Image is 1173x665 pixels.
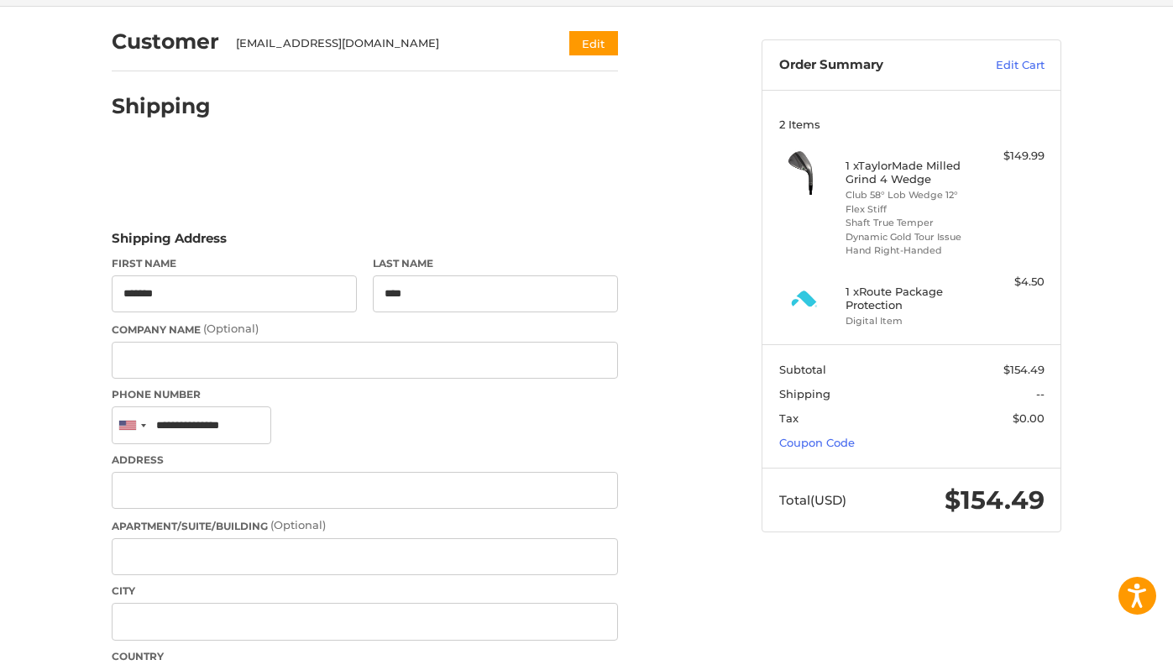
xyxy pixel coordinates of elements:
label: City [112,584,618,599]
label: Country [112,649,618,664]
div: United States: +1 [113,407,151,443]
label: Company Name [112,321,618,338]
h4: 1 x Route Package Protection [846,285,974,312]
span: Tax [779,411,799,425]
label: First Name [112,256,357,271]
span: -- [1036,387,1045,401]
div: $4.50 [978,274,1045,291]
h3: Order Summary [779,57,960,74]
legend: Shipping Address [112,229,227,256]
a: Edit Cart [960,57,1045,74]
h2: Shipping [112,93,211,119]
button: Edit [569,31,618,55]
span: Subtotal [779,363,826,376]
label: Apartment/Suite/Building [112,517,618,534]
li: Club 58° Lob Wedge 12° [846,188,974,202]
span: Shipping [779,387,830,401]
li: Digital Item [846,314,974,328]
label: Phone Number [112,387,618,402]
li: Hand Right-Handed [846,243,974,258]
span: $0.00 [1013,411,1045,425]
h4: 1 x TaylorMade Milled Grind 4 Wedge [846,159,974,186]
li: Shaft True Temper Dynamic Gold Tour Issue [846,216,974,243]
span: $154.49 [945,484,1045,516]
label: Last Name [373,256,618,271]
div: $149.99 [978,148,1045,165]
a: Coupon Code [779,436,855,449]
span: $154.49 [1003,363,1045,376]
small: (Optional) [270,518,326,531]
span: Total (USD) [779,492,846,508]
h3: 2 Items [779,118,1045,131]
div: [EMAIL_ADDRESS][DOMAIN_NAME] [236,35,537,52]
small: (Optional) [203,322,259,335]
label: Address [112,453,618,468]
li: Flex Stiff [846,202,974,217]
h2: Customer [112,29,219,55]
